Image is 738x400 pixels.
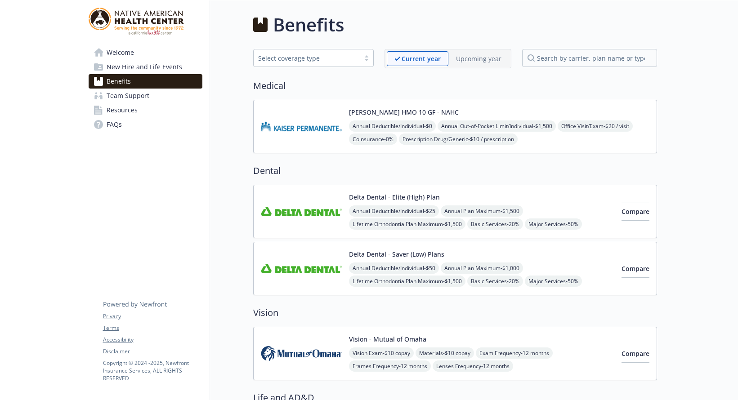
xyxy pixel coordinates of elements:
p: Current year [402,54,441,63]
span: Team Support [107,89,149,103]
img: Delta Dental Insurance Company carrier logo [261,192,342,231]
span: Annual Plan Maximum - $1,500 [441,205,523,217]
span: Major Services - 50% [525,276,582,287]
a: Benefits [89,74,202,89]
button: [PERSON_NAME] HMO 10 GF - NAHC [349,107,459,117]
button: Compare [622,345,649,363]
span: Exam Frequency - 12 months [476,347,553,359]
button: Vision - Mutual of Omaha [349,334,426,344]
span: Annual Deductible/Individual - $50 [349,262,439,274]
span: Compare [622,207,649,216]
div: Select coverage type [258,53,355,63]
span: Materials - $10 copay [416,347,474,359]
span: Welcome [107,45,134,60]
a: Accessibility [103,336,202,344]
a: Disclaimer [103,347,202,356]
a: Privacy [103,312,202,320]
span: Office Visit/Exam - $20 / visit [558,120,633,132]
a: Team Support [89,89,202,103]
span: Annual Out-of-Pocket Limit/Individual - $1,500 [438,120,556,132]
a: FAQs [89,117,202,132]
span: FAQs [107,117,122,132]
h2: Vision [253,306,657,320]
span: Prescription Drug/Generic - $10 / prescription [399,133,518,145]
img: Delta Dental Insurance Company carrier logo [261,249,342,288]
span: Annual Deductible/Individual - $25 [349,205,439,217]
span: Major Services - 50% [525,218,582,230]
span: Benefits [107,74,131,89]
span: Lifetime Orthodontia Plan Maximum - $1,500 [349,276,465,287]
span: Annual Plan Maximum - $1,000 [441,262,523,274]
a: Terms [103,324,202,332]
a: Welcome [89,45,202,60]
span: Resources [107,103,138,117]
img: Mutual of Omaha Insurance Company carrier logo [261,334,342,373]
button: Compare [622,260,649,278]
img: Kaiser Permanente Insurance Company carrier logo [261,107,342,146]
span: Compare [622,349,649,358]
h2: Dental [253,164,657,178]
span: Annual Deductible/Individual - $0 [349,120,436,132]
input: search by carrier, plan name or type [522,49,657,67]
span: Frames Frequency - 12 months [349,360,431,372]
h1: Benefits [273,11,344,38]
a: New Hire and Life Events [89,60,202,74]
span: Vision Exam - $10 copay [349,347,414,359]
span: Lenses Frequency - 12 months [433,360,513,372]
button: Delta Dental - Saver (Low) Plans [349,249,444,259]
h2: Medical [253,79,657,93]
span: Basic Services - 20% [467,276,523,287]
span: Coinsurance - 0% [349,133,397,145]
span: New Hire and Life Events [107,60,182,74]
button: Delta Dental - Elite (High) Plan [349,192,440,202]
p: Upcoming year [456,54,501,63]
a: Resources [89,103,202,117]
button: Compare [622,203,649,221]
span: Compare [622,264,649,273]
span: Lifetime Orthodontia Plan Maximum - $1,500 [349,218,465,230]
span: Basic Services - 20% [467,218,523,230]
p: Copyright © 2024 - 2025 , Newfront Insurance Services, ALL RIGHTS RESERVED [103,359,202,382]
